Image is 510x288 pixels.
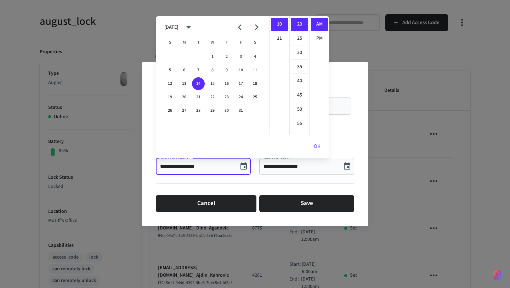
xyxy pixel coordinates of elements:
[493,270,501,281] img: SeamLogoGradient.69752ec5.svg
[234,104,247,117] button: 31
[206,91,219,104] button: 22
[156,195,256,212] button: Cancel
[291,18,308,31] li: 20 minutes
[220,50,233,63] button: 2
[192,77,205,90] button: 14
[234,77,247,90] button: 17
[180,19,197,35] button: calendar view is open, switch to year view
[178,64,191,77] button: 6
[192,104,205,117] button: 28
[305,138,329,155] button: OK
[231,19,248,35] button: Previous month
[220,91,233,104] button: 23
[164,35,176,50] span: Sunday
[259,195,354,212] button: Save
[291,74,308,88] li: 40 minutes
[220,64,233,77] button: 9
[289,16,309,135] ul: Select minutes
[291,89,308,102] li: 45 minutes
[192,64,205,77] button: 7
[249,35,261,50] span: Saturday
[164,77,176,90] button: 12
[234,35,247,50] span: Friday
[206,64,219,77] button: 8
[249,64,261,77] button: 11
[311,32,328,45] li: PM
[206,104,219,117] button: 29
[192,35,205,50] span: Tuesday
[164,24,178,31] div: [DATE]
[164,91,176,104] button: 19
[271,18,288,31] li: 10 hours
[206,77,219,90] button: 15
[248,19,265,35] button: Next month
[164,104,176,117] button: 26
[291,103,308,116] li: 50 minutes
[178,104,191,117] button: 27
[234,64,247,77] button: 10
[249,91,261,104] button: 25
[192,91,205,104] button: 21
[291,32,308,45] li: 25 minutes
[178,35,191,50] span: Monday
[220,77,233,90] button: 16
[249,50,261,63] button: 4
[206,35,219,50] span: Wednesday
[178,77,191,90] button: 13
[291,60,308,74] li: 35 minutes
[311,18,328,31] li: AM
[234,91,247,104] button: 24
[164,64,176,77] button: 5
[270,16,289,135] ul: Select hours
[178,91,191,104] button: 20
[340,159,354,173] button: Choose date, selected date is Oct 14, 2025
[271,32,288,45] li: 11 hours
[220,104,233,117] button: 30
[206,50,219,63] button: 1
[220,35,233,50] span: Thursday
[291,117,308,130] li: 55 minutes
[291,46,308,60] li: 30 minutes
[234,50,247,63] button: 3
[249,77,261,90] button: 18
[309,16,329,135] ul: Select meridiem
[237,159,251,173] button: Choose date, selected date is Oct 14, 2025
